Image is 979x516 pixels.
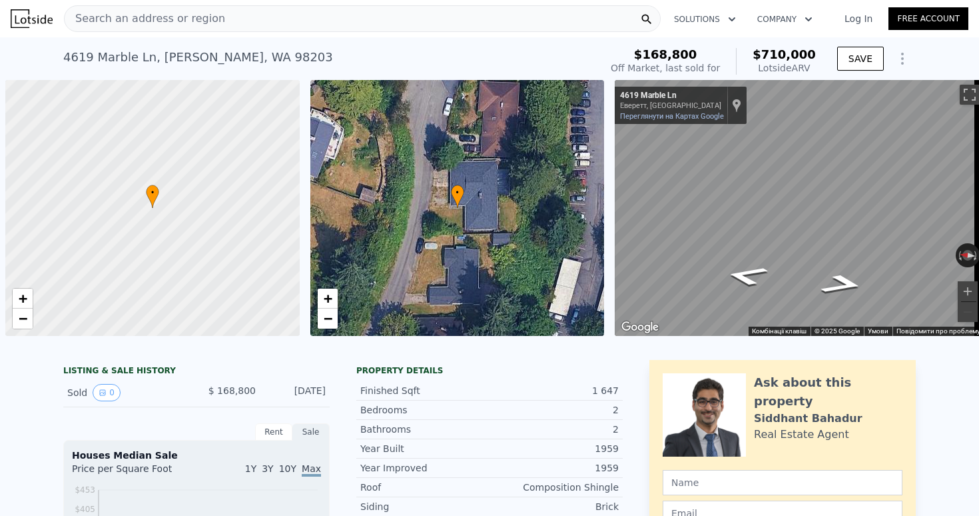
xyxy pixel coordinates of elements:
div: Real Estate Agent [754,427,849,443]
div: • [451,185,464,208]
div: [DATE] [266,384,326,401]
button: View historical data [93,384,121,401]
div: 1 647 [489,384,619,397]
span: Max [302,463,321,477]
a: Умови [868,327,888,335]
span: + [323,290,332,307]
button: Збільшити [958,281,978,301]
button: Повернути проти годинникової стрілки [956,243,963,267]
button: SAVE [837,47,884,71]
div: Brick [489,500,619,513]
a: Zoom out [318,309,338,329]
span: © 2025 Google [815,327,860,335]
div: Ask about this property [754,373,902,411]
div: 1959 [489,461,619,475]
div: • [146,185,159,208]
div: Bedrooms [360,403,489,417]
div: 4619 Marble Ln , [PERSON_NAME] , WA 98203 [63,48,333,67]
div: Bathrooms [360,423,489,436]
span: $ 168,800 [208,385,256,396]
path: Прямувати на північ, Marble Ln [707,261,786,290]
div: Year Built [360,442,489,455]
a: Переглянути на Картах Google [620,112,724,121]
div: Year Improved [360,461,489,475]
div: 2 [489,403,619,417]
div: Sale [292,423,330,441]
button: Зменшити [958,302,978,322]
div: LISTING & SALE HISTORY [63,365,330,379]
button: Company [747,7,823,31]
div: Composition Shingle [489,481,619,494]
span: − [19,310,27,327]
span: 1Y [245,463,256,474]
button: Solutions [663,7,747,31]
img: Lotside [11,9,53,28]
a: Відкрити цю область на Картах Google (відкриється нове вікно) [618,319,662,336]
span: 3Y [262,463,273,474]
div: 4619 Marble Ln [620,91,721,101]
div: Finished Sqft [360,384,489,397]
span: − [323,310,332,327]
input: Name [663,470,902,495]
div: Siding [360,500,489,513]
span: $168,800 [634,47,697,61]
div: Off Market, last sold for [611,61,720,75]
a: Free Account [888,7,968,30]
div: 1959 [489,442,619,455]
div: Houses Median Sale [72,449,321,462]
span: • [146,187,159,199]
div: Siddhant Bahadur [754,411,862,427]
div: Roof [360,481,489,494]
div: Sold [67,384,186,401]
div: Еверетт, [GEOGRAPHIC_DATA] [620,101,721,110]
path: Прямувати на південь, Marble Ln [803,269,882,299]
span: Search an address or region [65,11,225,27]
span: + [19,290,27,307]
div: 2 [489,423,619,436]
span: • [451,187,464,199]
div: Lotside ARV [753,61,816,75]
button: Комбінації клавіш [752,327,807,336]
tspan: $405 [75,505,95,514]
div: Rent [255,423,292,441]
span: $710,000 [753,47,816,61]
a: Показати місцезнаходження на карті [732,98,741,113]
div: Property details [356,365,623,376]
span: 10Y [279,463,296,474]
a: Log In [828,12,888,25]
a: Zoom in [13,289,33,309]
tspan: $453 [75,485,95,495]
img: Google [618,319,662,336]
div: Price per Square Foot [72,462,196,483]
button: Show Options [889,45,916,72]
a: Zoom out [13,309,33,329]
a: Zoom in [318,289,338,309]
